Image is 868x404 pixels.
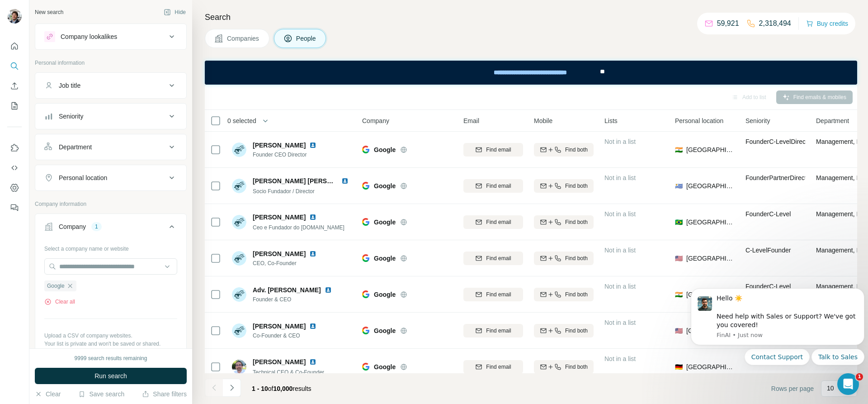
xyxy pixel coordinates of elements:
span: Co-Founder & CEO [253,332,320,340]
span: Find email [486,182,511,190]
iframe: Intercom live chat [837,373,859,395]
button: Quick start [7,38,22,54]
span: [GEOGRAPHIC_DATA] [686,218,735,227]
button: Find email [463,360,523,374]
span: [GEOGRAPHIC_DATA] [686,181,735,190]
div: Seniority [59,112,83,121]
img: Avatar [232,287,246,302]
span: Find email [486,290,511,299]
img: Logo of Google [362,146,369,153]
span: Find both [565,218,588,226]
span: Find both [565,363,588,371]
img: Avatar [232,143,246,157]
button: Find email [463,179,523,193]
div: 1 [91,223,102,231]
span: Find email [486,363,511,371]
button: Find both [534,215,594,229]
div: Job title [59,81,80,90]
span: Founder & CEO [253,295,335,304]
span: [PERSON_NAME] [PERSON_NAME] [253,177,361,185]
img: Avatar [7,9,22,24]
img: Avatar [232,323,246,338]
button: Find email [463,252,523,265]
p: 10 [827,384,834,393]
span: Company [362,116,389,125]
span: Google [374,326,396,335]
span: Adv. [PERSON_NAME] [253,285,321,295]
span: Find email [486,146,511,154]
span: Google [374,218,396,227]
span: [PERSON_NAME] [253,322,306,331]
img: Logo of Google [362,218,369,225]
span: Not in a list [604,247,636,254]
span: of [268,385,274,392]
img: Logo of Google [362,327,369,334]
span: Founder C-Level [745,210,791,218]
span: 0 selected [227,116,256,125]
div: Company lookalikes [61,32,117,41]
h4: Search [205,11,857,24]
span: Socio Fundador / Director [253,188,315,195]
span: Find email [486,218,511,226]
span: 🇮🇳 [675,290,683,299]
button: Company1 [35,216,186,241]
span: [GEOGRAPHIC_DATA] [686,254,735,263]
span: Google [374,181,396,190]
span: Find both [565,254,588,262]
span: [GEOGRAPHIC_DATA] [686,362,735,371]
button: Navigate to next page [223,379,241,397]
span: Founder Partner Director [745,174,812,181]
img: Avatar [232,215,246,229]
img: LinkedIn logo [309,358,316,366]
div: New search [35,8,63,16]
img: Avatar [232,251,246,266]
span: results [252,385,311,392]
span: [PERSON_NAME] [253,141,306,150]
button: Find email [463,324,523,337]
img: LinkedIn logo [341,177,349,185]
button: Save search [78,390,124,399]
span: Founder C-Level Director [745,138,813,145]
p: 59,921 [717,18,739,29]
span: Not in a list [604,210,636,218]
img: LinkedIn logo [309,250,316,257]
button: Find email [463,288,523,301]
div: Select a company name or website [44,241,177,253]
span: 🇺🇸 [675,326,683,335]
button: Find both [534,360,594,374]
span: 1 [856,373,863,380]
button: Find email [463,215,523,229]
span: Not in a list [604,283,636,290]
span: Mobile [534,116,552,125]
button: Dashboard [7,180,22,196]
span: Google [374,254,396,263]
span: [GEOGRAPHIC_DATA] [686,290,735,299]
span: Lists [604,116,618,125]
p: Your list is private and won't be saved or shared. [44,340,177,348]
button: Find both [534,143,594,157]
button: Find both [534,179,594,193]
p: Upload a CSV of company websites. [44,332,177,340]
p: Company information [35,200,187,208]
span: Find both [565,327,588,335]
button: Hide [157,5,192,19]
iframe: Banner [205,61,857,85]
div: Personal location [59,173,107,182]
img: LinkedIn logo [309,323,316,330]
span: CEO, Co-Founder [253,259,320,267]
button: Find both [534,288,594,301]
button: Job title [35,75,186,96]
span: Department [816,116,849,125]
span: 🇩🇪 [675,362,683,371]
button: My lists [7,98,22,114]
img: LinkedIn logo [309,142,316,149]
p: 2,318,494 [759,18,791,29]
button: Share filters [142,390,187,399]
span: Personal location [675,116,723,125]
